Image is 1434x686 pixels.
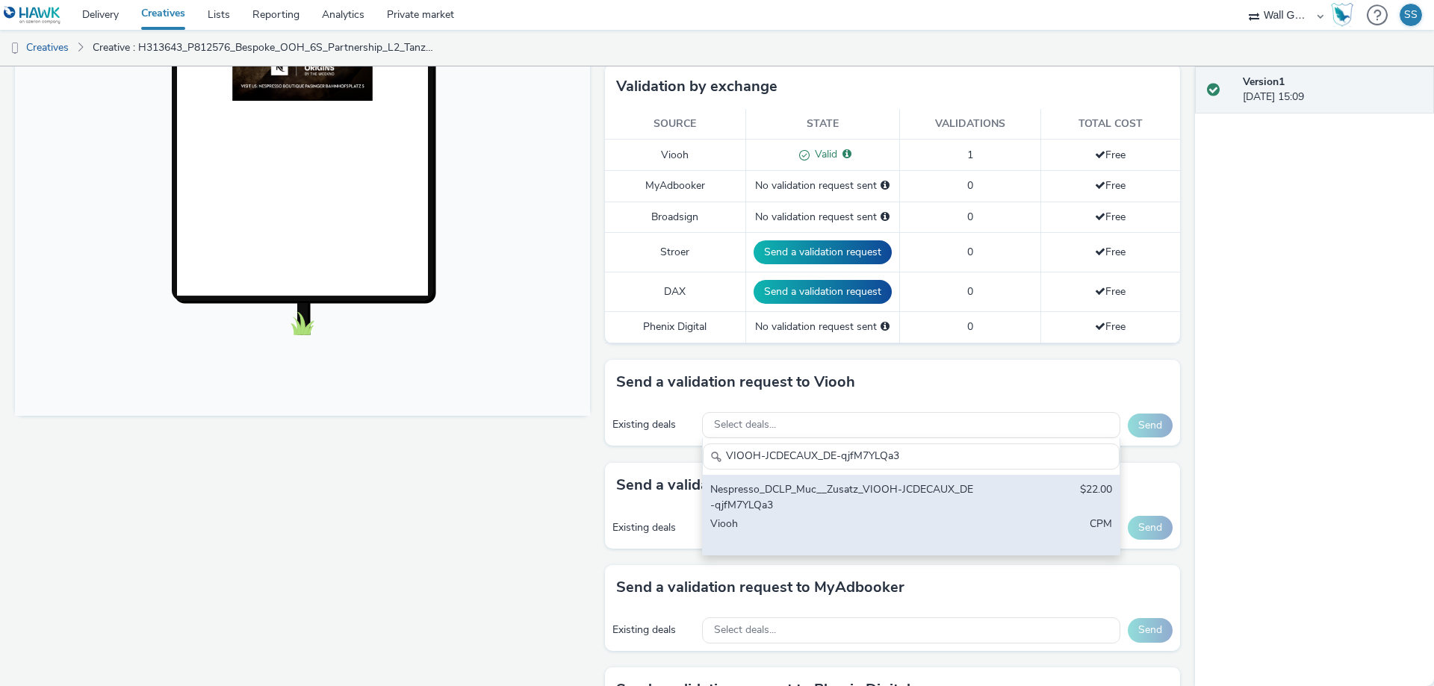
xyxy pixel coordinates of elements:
div: Please select a deal below and click on Send to send a validation request to MyAdbooker. [881,178,890,193]
div: No validation request sent [754,178,892,193]
span: Valid [810,147,837,161]
span: Free [1095,210,1126,224]
div: No validation request sent [754,319,892,334]
div: Existing deals [612,417,695,432]
span: Free [1095,148,1126,162]
span: 0 [967,210,973,224]
span: Free [1095,178,1126,193]
img: Hawk Academy [1331,3,1353,27]
td: Viooh [605,140,745,171]
td: Broadsign [605,202,745,232]
div: SS [1404,4,1418,26]
h3: Validation by exchange [616,75,777,98]
div: Viooh [710,517,975,547]
div: Existing deals [612,520,695,535]
div: Please select a deal below and click on Send to send a validation request to Broadsign. [881,210,890,225]
td: Stroer [605,233,745,272]
span: Free [1095,284,1126,299]
td: DAX [605,272,745,312]
img: undefined Logo [4,6,61,25]
a: Creative : H313643_P812576_Bespoke_OOH_6S_Partnership_L2_Tanzania_AWR_OL_SAMRA_2025_1080x1920px_B... [85,30,444,66]
button: Send [1128,414,1173,437]
h3: Send a validation request to Viooh [616,371,855,393]
div: [DATE] 15:09 [1243,75,1422,105]
th: State [745,109,899,140]
span: 0 [967,178,973,193]
button: Send [1128,516,1173,540]
th: Source [605,109,745,140]
div: No validation request sent [754,210,892,225]
div: $22.00 [1080,482,1112,513]
input: Search...... [703,443,1120,470]
div: Nespresso_DCLP_Muc__Zusatz_VIOOH-JCDECAUX_DE-qjfM7YLQa3 [710,482,975,513]
div: CPM [1090,517,1112,547]
strong: Version 1 [1243,75,1285,89]
span: Free [1095,245,1126,259]
span: 0 [967,319,973,334]
h3: Send a validation request to Broadsign [616,474,886,496]
span: Free [1095,319,1126,334]
span: 1 [967,148,973,162]
span: Select deals... [714,419,776,431]
th: Validations [899,109,1040,140]
td: Phenix Digital [605,312,745,343]
button: Send a validation request [754,280,892,304]
button: Send a validation request [754,240,892,264]
img: Advertisement preview [217,46,358,297]
span: Select deals... [714,624,776,637]
span: 0 [967,284,973,299]
img: dooh [7,41,22,56]
td: MyAdbooker [605,171,745,202]
button: Send [1128,618,1173,642]
div: Existing deals [612,623,695,637]
th: Total cost [1040,109,1180,140]
span: 0 [967,245,973,259]
a: Hawk Academy [1331,3,1359,27]
div: Please select a deal below and click on Send to send a validation request to Phenix Digital. [881,319,890,334]
h3: Send a validation request to MyAdbooker [616,576,904,599]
